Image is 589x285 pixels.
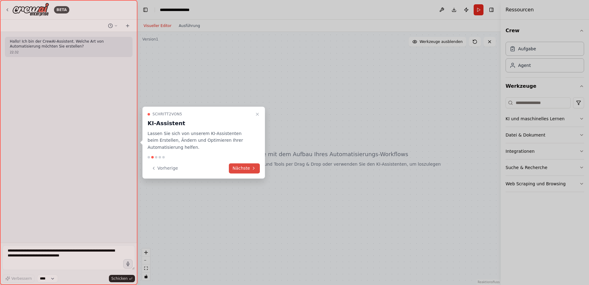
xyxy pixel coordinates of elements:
[152,112,169,116] font: Schritt
[254,110,261,118] button: Komplettlösung schließen
[233,166,250,171] font: Nächste
[171,112,179,116] font: von
[148,120,185,126] font: KI-Assistent
[169,112,171,116] font: 2
[148,131,243,150] font: Lassen Sie sich von unserem KI-Assistenten beim Erstellen, Ändern und Optimieren Ihrer Automatisi...
[148,163,182,173] button: Vorherige
[180,112,182,116] font: 5
[229,163,260,173] button: Nächste
[141,6,150,14] button: Linke Seitenleiste ausblenden
[157,166,178,171] font: Vorherige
